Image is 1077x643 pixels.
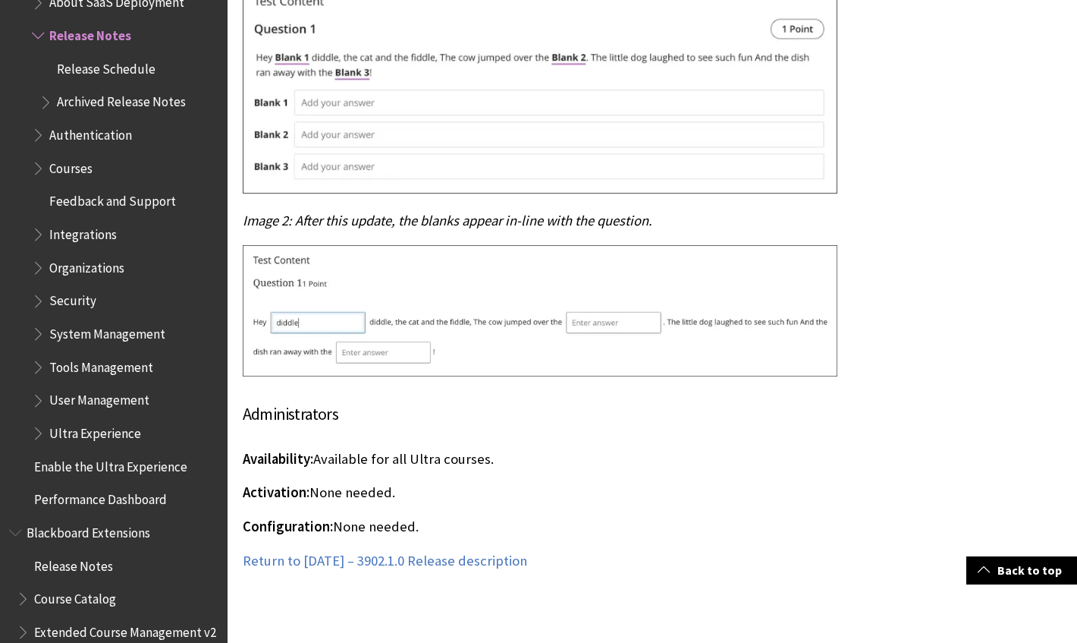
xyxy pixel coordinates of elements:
[49,23,131,43] span: Release Notes
[243,518,333,535] span: Configuration:
[243,483,837,503] p: None needed.
[243,449,837,469] p: Available for all Ultra courses.
[49,222,117,242] span: Integrations
[49,421,141,441] span: Ultra Experience
[34,553,113,574] span: Release Notes
[57,56,155,77] span: Release Schedule
[27,520,150,541] span: Blackboard Extensions
[34,487,167,507] span: Performance Dashboard
[49,288,96,309] span: Security
[57,90,186,110] span: Archived Release Notes
[49,321,165,342] span: System Management
[243,450,313,468] span: Availability:
[49,122,132,143] span: Authentication
[243,552,527,570] a: Return to [DATE] – 3902.1.0 Release description
[243,402,837,427] h4: Administrators
[49,255,124,276] span: Organizations
[49,388,149,408] span: User Management
[49,189,176,210] span: Feedback and Support
[34,586,116,607] span: Course Catalog
[34,619,216,640] span: Extended Course Management v2
[243,517,837,537] p: None needed.
[243,212,652,229] span: Image 2: After this update, the blanks appear in-line with the question.
[49,355,153,375] span: Tools Management
[243,245,837,377] img: Blanks appear in-line in fill in the blank questions
[49,156,93,176] span: Courses
[34,454,187,474] span: Enable the Ultra Experience
[966,556,1077,585] a: Back to top
[243,484,309,501] span: Activation:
